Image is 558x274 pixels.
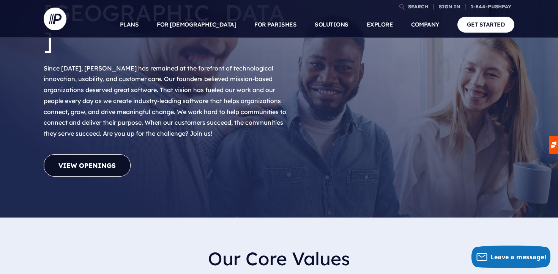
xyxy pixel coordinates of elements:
[254,11,296,38] a: FOR PARISHES
[44,64,286,138] span: Since [DATE], [PERSON_NAME] has remained at the forefront of technological innovation, usability,...
[44,154,131,177] a: View Openings
[490,253,547,261] span: Leave a message!
[120,11,139,38] a: PLANS
[157,11,236,38] a: FOR [DEMOGRAPHIC_DATA]
[367,11,393,38] a: EXPLORE
[471,246,550,268] button: Leave a message!
[315,11,348,38] a: SOLUTIONS
[457,17,515,32] a: GET STARTED
[411,11,439,38] a: COMPANY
